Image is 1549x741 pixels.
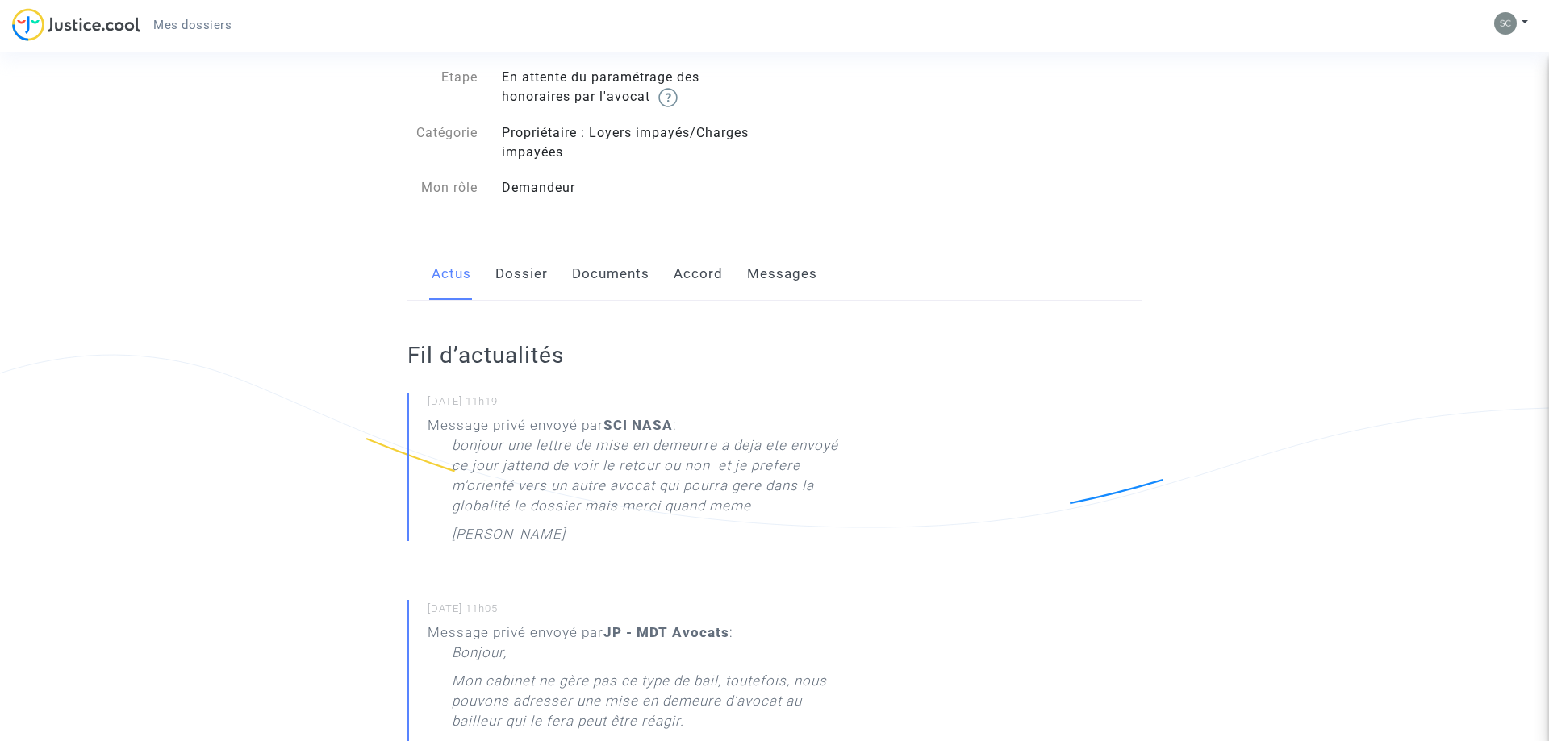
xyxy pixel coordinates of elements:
[490,123,774,162] div: Propriétaire : Loyers impayés/Charges impayées
[452,643,507,671] p: Bonjour,
[428,394,849,415] small: [DATE] 11h19
[395,178,491,198] div: Mon rôle
[407,341,849,369] h2: Fil d’actualités
[452,435,849,524] p: bonjour une lettre de mise en demeurre a deja ete envoyé ce jour jattend de voir le retour ou non...
[153,18,232,32] span: Mes dossiers
[658,88,678,107] img: help.svg
[490,178,774,198] div: Demandeur
[490,68,774,107] div: En attente du paramétrage des honoraires par l'avocat
[140,13,244,37] a: Mes dossiers
[1494,12,1517,35] img: be2e490109c7bfdfc00f7aedf681a154
[674,248,723,301] a: Accord
[428,415,849,552] div: Message privé envoyé par :
[395,68,491,107] div: Etape
[452,524,566,552] p: [PERSON_NAME]
[428,602,849,622] small: [DATE] 11h05
[395,123,491,162] div: Catégorie
[603,624,729,640] b: JP - MDT Avocats
[603,417,673,433] b: SCI NASA
[572,248,649,301] a: Documents
[12,8,140,41] img: jc-logo.svg
[495,248,548,301] a: Dossier
[452,671,849,739] p: Mon cabinet ne gère pas ce type de bail, toutefois, nous pouvons adresser une mise en demeure d'a...
[432,248,471,301] a: Actus
[747,248,817,301] a: Messages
